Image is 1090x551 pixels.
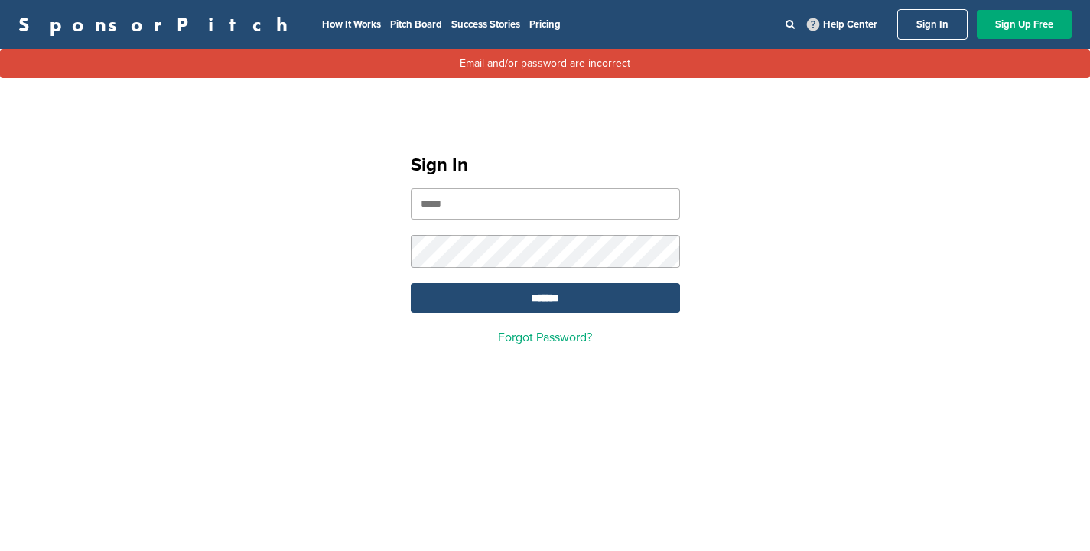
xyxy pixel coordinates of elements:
[1029,490,1078,539] iframe: Button to launch messaging window
[529,18,561,31] a: Pricing
[804,15,880,34] a: Help Center
[977,10,1072,39] a: Sign Up Free
[390,18,442,31] a: Pitch Board
[897,9,968,40] a: Sign In
[411,152,680,179] h1: Sign In
[322,18,381,31] a: How It Works
[18,15,298,34] a: SponsorPitch
[451,18,520,31] a: Success Stories
[498,330,592,345] a: Forgot Password?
